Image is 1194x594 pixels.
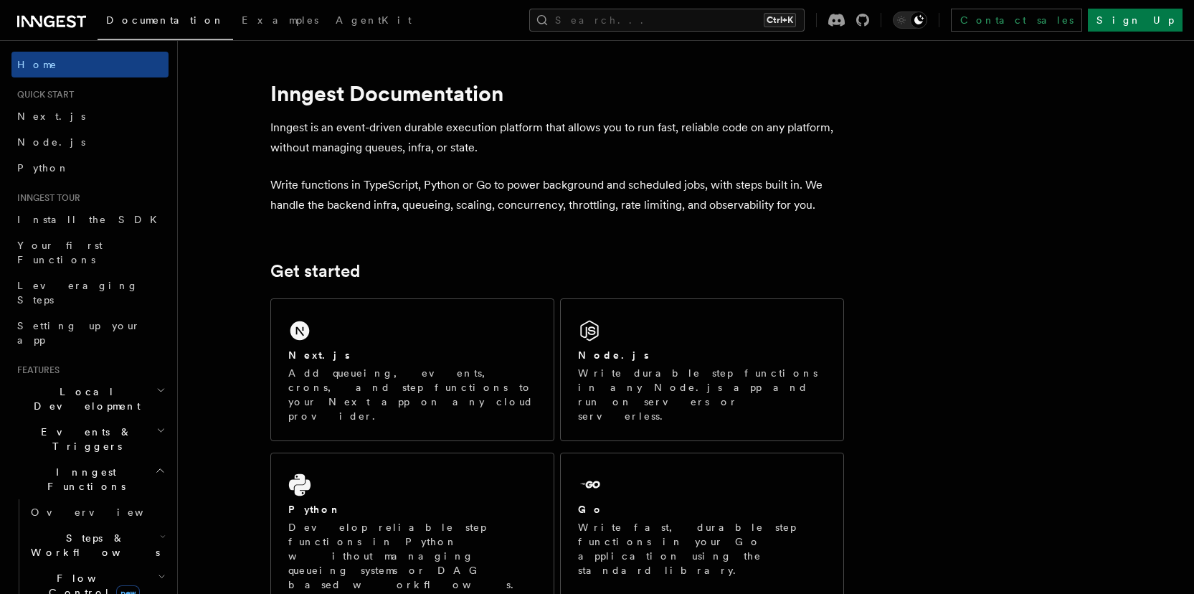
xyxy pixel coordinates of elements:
[578,520,826,577] p: Write fast, durable step functions in your Go application using the standard library.
[270,175,844,215] p: Write functions in TypeScript, Python or Go to power background and scheduled jobs, with steps bu...
[11,385,156,413] span: Local Development
[11,129,169,155] a: Node.js
[288,502,341,517] h2: Python
[233,4,327,39] a: Examples
[11,364,60,376] span: Features
[11,207,169,232] a: Install the SDK
[764,13,796,27] kbd: Ctrl+K
[11,313,169,353] a: Setting up your app
[242,14,318,26] span: Examples
[25,499,169,525] a: Overview
[11,155,169,181] a: Python
[336,14,412,26] span: AgentKit
[17,162,70,174] span: Python
[951,9,1082,32] a: Contact sales
[288,520,536,592] p: Develop reliable step functions in Python without managing queueing systems or DAG based workflows.
[270,261,360,281] a: Get started
[25,531,160,560] span: Steps & Workflows
[11,273,169,313] a: Leveraging Steps
[893,11,927,29] button: Toggle dark mode
[17,320,141,346] span: Setting up your app
[270,298,554,441] a: Next.jsAdd queueing, events, crons, and step functions to your Next app on any cloud provider.
[31,506,179,518] span: Overview
[106,14,224,26] span: Documentation
[270,80,844,106] h1: Inngest Documentation
[17,280,138,306] span: Leveraging Steps
[11,425,156,453] span: Events & Triggers
[17,57,57,72] span: Home
[529,9,805,32] button: Search...Ctrl+K
[288,366,536,423] p: Add queueing, events, crons, and step functions to your Next app on any cloud provider.
[17,136,85,148] span: Node.js
[11,379,169,419] button: Local Development
[578,502,604,517] h2: Go
[11,192,80,204] span: Inngest tour
[288,348,350,362] h2: Next.js
[327,4,420,39] a: AgentKit
[11,232,169,273] a: Your first Functions
[11,459,169,499] button: Inngest Functions
[11,89,74,100] span: Quick start
[270,118,844,158] p: Inngest is an event-driven durable execution platform that allows you to run fast, reliable code ...
[11,465,155,494] span: Inngest Functions
[25,525,169,565] button: Steps & Workflows
[17,214,166,225] span: Install the SDK
[578,366,826,423] p: Write durable step functions in any Node.js app and run on servers or serverless.
[17,240,103,265] span: Your first Functions
[1088,9,1183,32] a: Sign Up
[560,298,844,441] a: Node.jsWrite durable step functions in any Node.js app and run on servers or serverless.
[11,103,169,129] a: Next.js
[98,4,233,40] a: Documentation
[11,419,169,459] button: Events & Triggers
[578,348,649,362] h2: Node.js
[11,52,169,77] a: Home
[17,110,85,122] span: Next.js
